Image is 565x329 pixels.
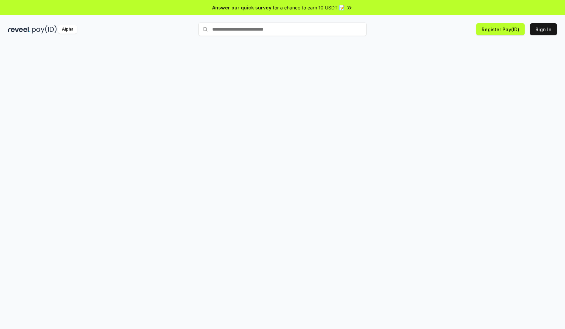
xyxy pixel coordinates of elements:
[32,25,57,34] img: pay_id
[273,4,345,11] span: for a chance to earn 10 USDT 📝
[476,23,525,35] button: Register Pay(ID)
[530,23,557,35] button: Sign In
[8,25,31,34] img: reveel_dark
[212,4,271,11] span: Answer our quick survey
[58,25,77,34] div: Alpha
